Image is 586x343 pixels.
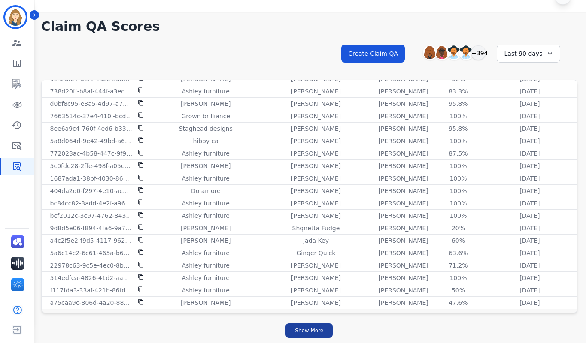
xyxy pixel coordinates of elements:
[182,149,229,158] p: Ashley furniture
[439,298,477,307] div: 47.6%
[179,124,233,133] p: Staghead designs
[50,87,133,96] p: 738d20ff-b8af-444f-a3ed-8e736bd7ecf2
[378,298,428,307] p: [PERSON_NAME]
[291,211,341,220] p: [PERSON_NAME]
[182,249,229,257] p: Ashley furniture
[378,286,428,295] p: [PERSON_NAME]
[378,249,428,257] p: [PERSON_NAME]
[519,149,540,158] p: [DATE]
[41,19,577,34] h1: Claim QA Scores
[439,99,477,108] div: 95.8%
[439,124,477,133] div: 95.8%
[50,249,133,257] p: 5a6c14c2-6c61-465a-b643-5acfa4ddfee6
[378,224,428,232] p: [PERSON_NAME]
[181,99,231,108] p: [PERSON_NAME]
[50,162,133,170] p: 5c0fde28-2ffe-498f-a05c-376e06613d3e
[519,199,540,208] p: [DATE]
[297,249,336,257] p: Ginger Quick
[378,174,428,183] p: [PERSON_NAME]
[519,137,540,145] p: [DATE]
[497,45,560,63] div: Last 90 days
[439,174,477,183] div: 100%
[181,224,231,232] p: [PERSON_NAME]
[439,261,477,270] div: 71.2%
[291,112,341,120] p: [PERSON_NAME]
[291,199,341,208] p: [PERSON_NAME]
[291,124,341,133] p: [PERSON_NAME]
[50,137,133,145] p: 5a8d064d-9e42-49bd-a693-2dc3d20134f8
[50,149,133,158] p: 772023ac-4b58-447c-9f91-ebd4b911498f
[378,236,428,245] p: [PERSON_NAME]
[439,249,477,257] div: 63.6%
[50,199,133,208] p: bc84cc82-3add-4e2f-a961-ec5d79400d8a
[439,87,477,96] div: 83.3%
[378,137,428,145] p: [PERSON_NAME]
[291,274,341,282] p: [PERSON_NAME]
[378,149,428,158] p: [PERSON_NAME]
[292,224,340,232] p: Shqnetta Fudge
[519,286,540,295] p: [DATE]
[181,298,231,307] p: [PERSON_NAME]
[182,87,229,96] p: Ashley furniture
[50,211,133,220] p: bcf2012c-3c97-4762-843e-8cebdfcb2e78
[50,174,133,183] p: 1687ada1-38bf-4030-865f-32629fb3d98b
[378,199,428,208] p: [PERSON_NAME]
[50,124,133,133] p: 8ee6a9c4-760f-4ed6-b334-2bf643df77c3
[439,286,477,295] div: 50%
[182,211,229,220] p: Ashley furniture
[50,261,133,270] p: 22978c63-9c5e-4ec0-8b28-0978215e428e
[182,199,229,208] p: Ashley furniture
[378,112,428,120] p: [PERSON_NAME]
[378,274,428,282] p: [PERSON_NAME]
[182,174,229,183] p: Ashley furniture
[439,224,477,232] div: 20%
[50,224,133,232] p: 9d8d5e06-f894-4fa6-9a75-e697b1344d69
[378,87,428,96] p: [PERSON_NAME]
[378,162,428,170] p: [PERSON_NAME]
[291,137,341,145] p: [PERSON_NAME]
[519,124,540,133] p: [DATE]
[439,199,477,208] div: 100%
[519,249,540,257] p: [DATE]
[50,99,133,108] p: d0bf8c95-e3a5-4d97-a747-707952e0d708
[291,149,341,158] p: [PERSON_NAME]
[519,162,540,170] p: [DATE]
[182,286,229,295] p: Ashley furniture
[291,261,341,270] p: [PERSON_NAME]
[291,298,341,307] p: [PERSON_NAME]
[439,149,477,158] div: 87.5%
[181,112,230,120] p: Grown brilliance
[285,323,333,338] button: Show More
[471,45,486,60] div: +394
[519,211,540,220] p: [DATE]
[181,162,231,170] p: [PERSON_NAME]
[50,236,133,245] p: a4c2f5e2-f9d5-4117-9620-17e7caba860c
[291,187,341,195] p: [PERSON_NAME]
[519,261,540,270] p: [DATE]
[341,45,405,63] button: Create Claim QA
[378,211,428,220] p: [PERSON_NAME]
[378,261,428,270] p: [PERSON_NAME]
[50,274,133,282] p: 514edfea-4826-41d2-aaa1-49b65e771fde
[378,124,428,133] p: [PERSON_NAME]
[439,162,477,170] div: 100%
[519,187,540,195] p: [DATE]
[519,99,540,108] p: [DATE]
[50,298,133,307] p: a75caa9c-806d-4a20-88bb-3b53ae5aed13
[519,224,540,232] p: [DATE]
[378,99,428,108] p: [PERSON_NAME]
[519,174,540,183] p: [DATE]
[291,87,341,96] p: [PERSON_NAME]
[378,187,428,195] p: [PERSON_NAME]
[182,261,229,270] p: Ashley furniture
[50,187,133,195] p: 404da2d0-f297-4e10-ac74-56925a8f9e2b
[439,187,477,195] div: 100%
[182,274,229,282] p: Ashley furniture
[439,137,477,145] div: 100%
[50,286,133,295] p: f117fda3-33af-421b-86fd-7f5a97e92c24
[291,286,341,295] p: [PERSON_NAME]
[439,112,477,120] div: 100%
[50,112,133,120] p: 7663514c-37e4-410f-bcd1-0990f5de6ca6
[291,99,341,108] p: [PERSON_NAME]
[291,162,341,170] p: [PERSON_NAME]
